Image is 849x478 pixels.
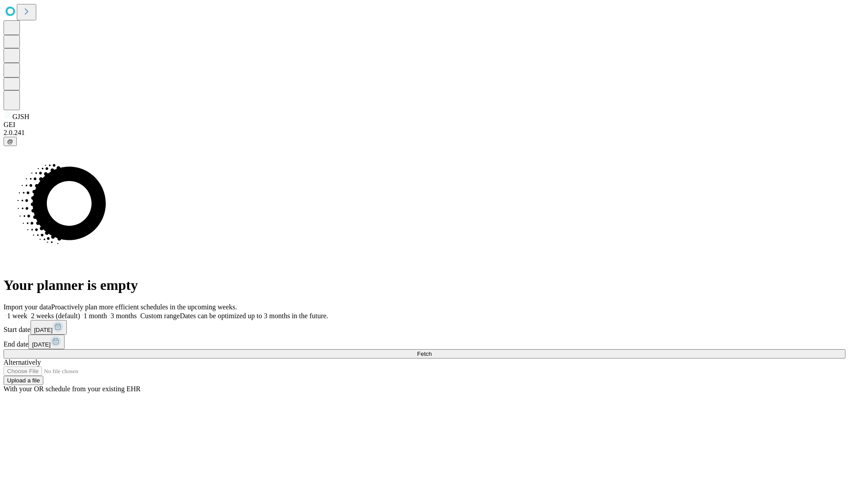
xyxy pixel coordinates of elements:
span: 3 months [111,312,137,320]
span: @ [7,138,13,145]
button: @ [4,137,17,146]
button: [DATE] [28,335,65,349]
button: [DATE] [31,320,67,335]
span: [DATE] [34,327,53,333]
div: End date [4,335,845,349]
span: Proactively plan more efficient schedules in the upcoming weeks. [51,303,237,311]
span: With your OR schedule from your existing EHR [4,385,141,393]
button: Upload a file [4,376,43,385]
button: Fetch [4,349,845,358]
span: [DATE] [32,341,50,348]
span: 1 week [7,312,27,320]
span: Import your data [4,303,51,311]
div: Start date [4,320,845,335]
span: Dates can be optimized up to 3 months in the future. [180,312,328,320]
span: Custom range [140,312,180,320]
h1: Your planner is empty [4,277,845,293]
span: GJSH [12,113,29,120]
div: 2.0.241 [4,129,845,137]
span: Fetch [417,351,432,357]
span: 1 month [84,312,107,320]
span: 2 weeks (default) [31,312,80,320]
span: Alternatively [4,358,41,366]
div: GEI [4,121,845,129]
